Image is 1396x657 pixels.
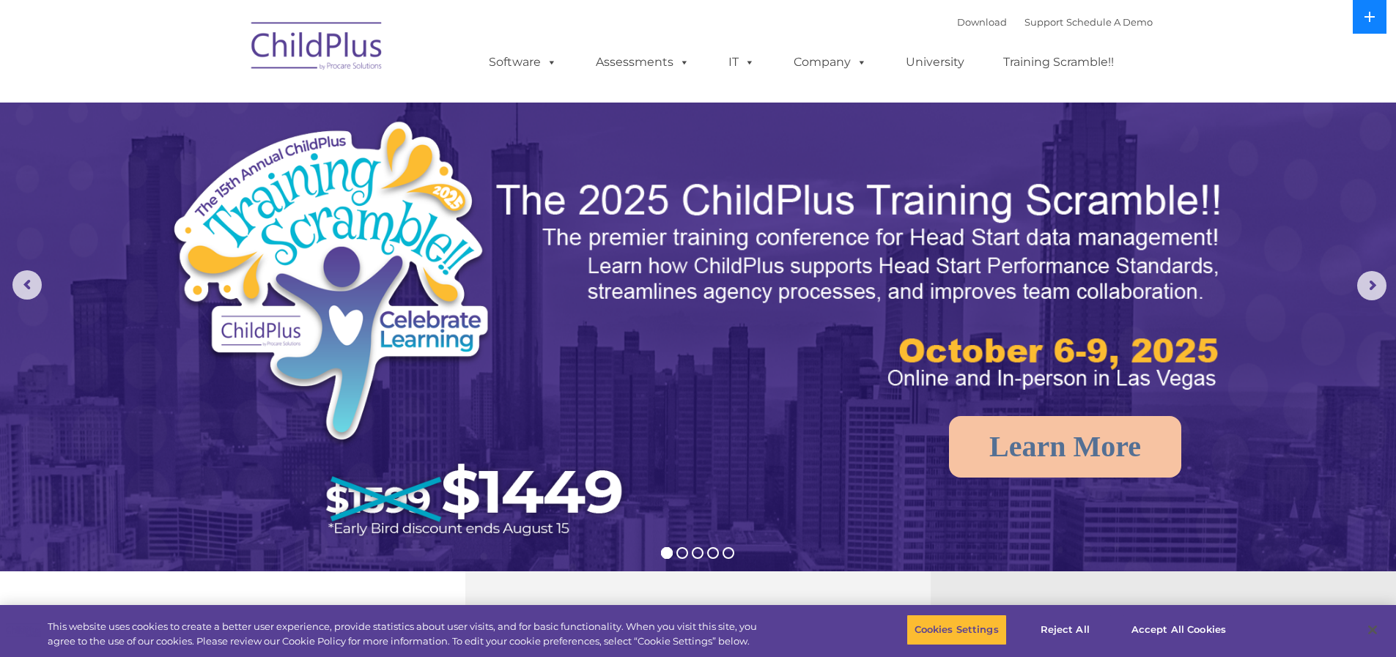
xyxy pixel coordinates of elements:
[989,48,1129,77] a: Training Scramble!!
[1024,16,1063,28] a: Support
[1123,615,1234,645] button: Accept All Cookies
[714,48,769,77] a: IT
[474,48,572,77] a: Software
[779,48,882,77] a: Company
[957,16,1153,28] font: |
[581,48,704,77] a: Assessments
[1066,16,1153,28] a: Schedule A Demo
[906,615,1007,645] button: Cookies Settings
[891,48,979,77] a: University
[204,157,266,168] span: Phone number
[949,416,1181,478] a: Learn More
[244,12,391,85] img: ChildPlus by Procare Solutions
[1356,614,1389,646] button: Close
[957,16,1007,28] a: Download
[204,97,248,108] span: Last name
[48,620,768,648] div: This website uses cookies to create a better user experience, provide statistics about user visit...
[1019,615,1111,645] button: Reject All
